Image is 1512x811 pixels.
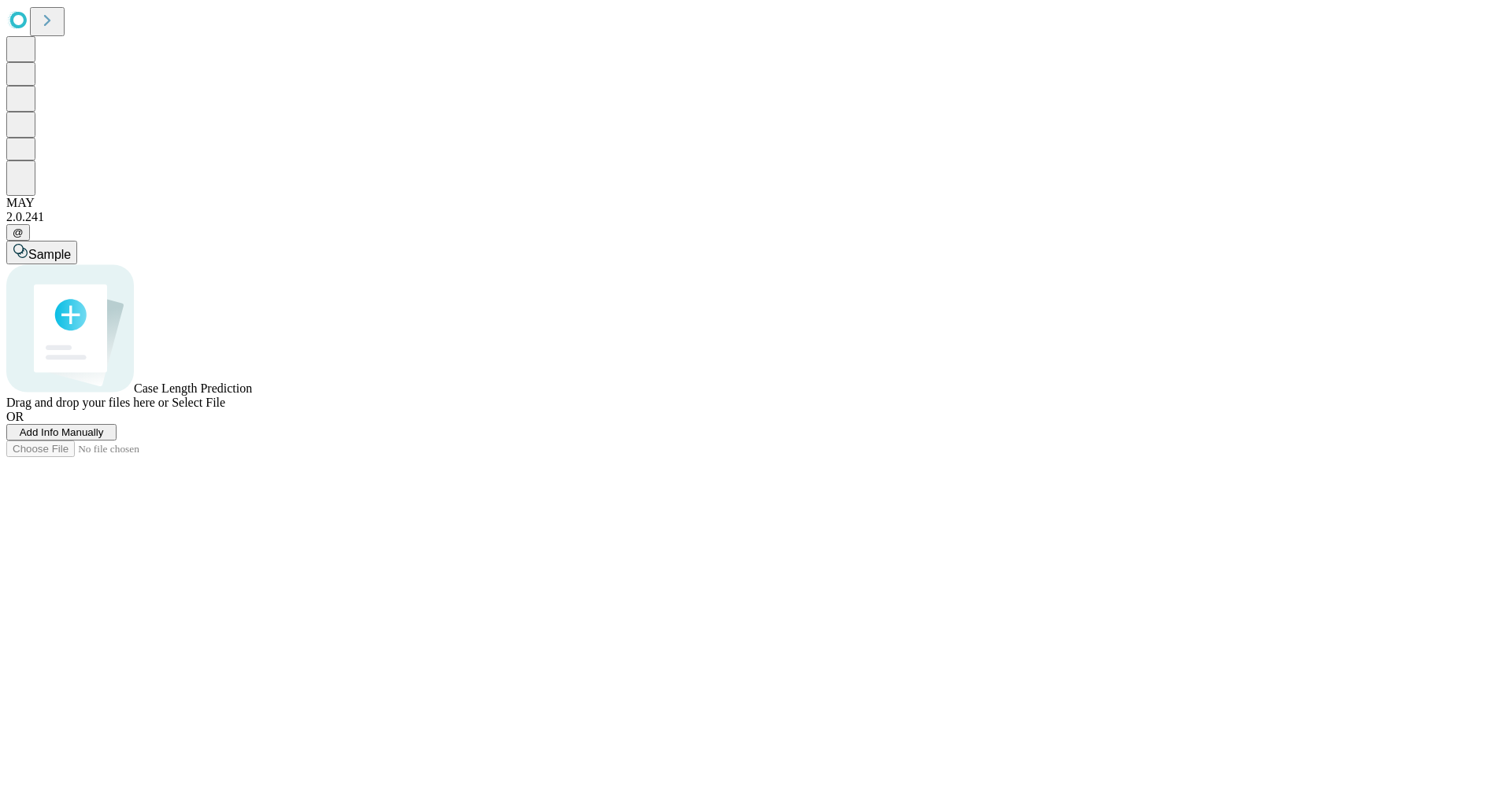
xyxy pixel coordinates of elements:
span: @ [13,227,24,238]
span: Select File [172,396,225,409]
span: Drag and drop your files here or [6,396,169,409]
span: OR [6,410,24,423]
span: Add Info Manually [20,426,104,438]
div: 2.0.241 [6,210,1506,224]
span: Sample [28,248,71,261]
button: Sample [6,241,77,264]
button: @ [6,224,30,241]
div: MAY [6,196,1506,210]
span: Case Length Prediction [134,382,252,395]
button: Add Info Manually [6,424,117,441]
